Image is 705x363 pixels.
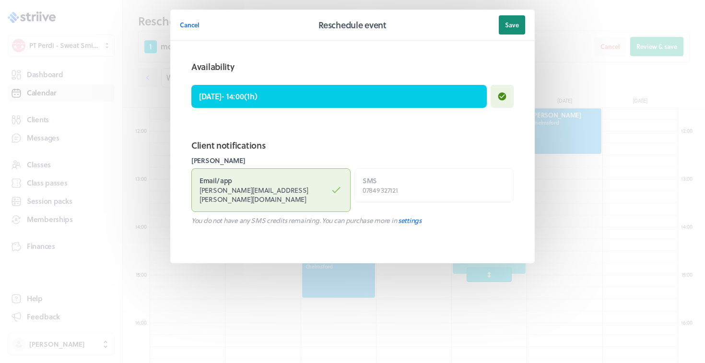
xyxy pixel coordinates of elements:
span: [PERSON_NAME][EMAIL_ADDRESS][PERSON_NAME][DOMAIN_NAME] [200,185,308,205]
button: Save [499,15,525,35]
p: You do not have any SMS credits remaining. You can purchase more in [191,216,514,225]
button: Cancel [180,15,200,35]
strong: SMS [363,176,377,186]
h2: Reschedule event [318,18,387,32]
label: [PERSON_NAME] [191,156,514,165]
span: Cancel [180,21,200,29]
p: [DATE] - 14:00 ( 1h ) [199,91,257,102]
strong: Email / app [200,176,232,186]
a: settings [398,215,422,225]
span: 07849 327121 [363,185,398,195]
span: Save [505,21,519,29]
h2: Client notifications [191,139,514,152]
h2: Availability [191,60,235,73]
